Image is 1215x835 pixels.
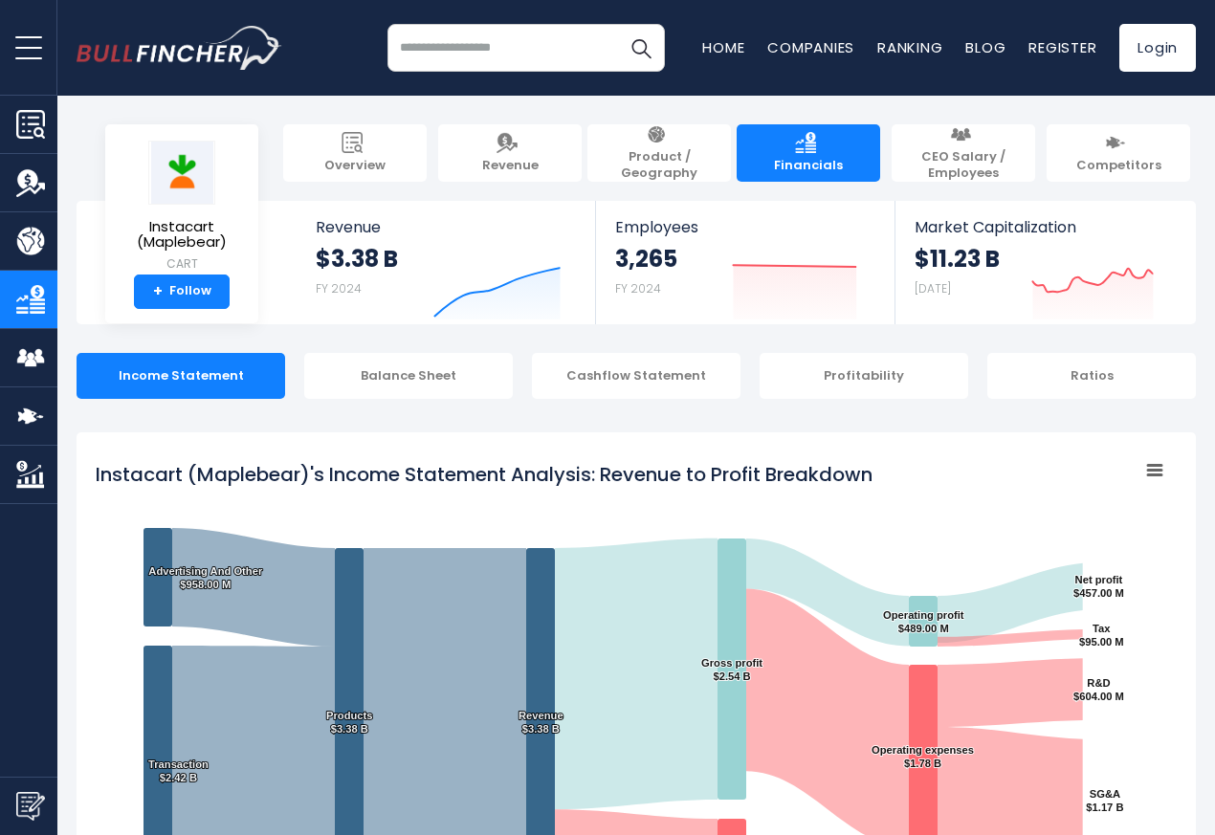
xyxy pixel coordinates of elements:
a: Revenue [438,124,582,182]
text: Operating expenses $1.78 B [872,744,974,769]
a: Product / Geography [587,124,731,182]
span: Employees [615,218,874,236]
strong: 3,265 [615,244,677,274]
a: Revenue $3.38 B FY 2024 [297,201,596,324]
a: Financials [737,124,880,182]
span: Revenue [316,218,577,236]
small: FY 2024 [316,280,362,297]
small: [DATE] [915,280,951,297]
strong: + [153,283,163,300]
a: Login [1119,24,1196,72]
text: Products $3.38 B [326,710,373,735]
text: Tax $95.00 M [1079,623,1124,648]
span: Financials [774,158,843,174]
a: Overview [283,124,427,182]
a: CEO Salary / Employees [892,124,1035,182]
text: Operating profit $489.00 M [883,609,964,634]
text: SG&A $1.17 B [1086,788,1123,813]
text: R&D $604.00 M [1073,677,1124,702]
a: Instacart (Maplebear) CART [120,140,244,275]
a: Home [702,37,744,57]
strong: $11.23 B [915,244,1000,274]
a: Ranking [877,37,942,57]
div: Balance Sheet [304,353,513,399]
a: Employees 3,265 FY 2024 [596,201,894,324]
strong: $3.38 B [316,244,398,274]
a: Register [1028,37,1096,57]
span: Revenue [482,158,539,174]
tspan: Instacart (Maplebear)'s Income Statement Analysis: Revenue to Profit Breakdown [96,461,873,488]
text: Gross profit $2.54 B [701,657,762,682]
a: Go to homepage [77,26,282,70]
span: CEO Salary / Employees [901,149,1026,182]
small: FY 2024 [615,280,661,297]
a: Market Capitalization $11.23 B [DATE] [895,201,1194,324]
span: Instacart (Maplebear) [121,219,243,251]
div: Profitability [760,353,968,399]
span: Overview [324,158,386,174]
div: Ratios [987,353,1196,399]
span: Product / Geography [597,149,721,182]
small: CART [121,255,243,273]
span: Market Capitalization [915,218,1175,236]
text: Advertising And Other $958.00 M [148,565,263,590]
button: Search [617,24,665,72]
img: bullfincher logo [77,26,282,70]
text: Transaction $2.42 B [148,758,209,783]
span: Competitors [1076,158,1161,174]
a: Companies [767,37,854,57]
a: +Follow [134,275,230,309]
div: Cashflow Statement [532,353,740,399]
a: Blog [965,37,1005,57]
a: Competitors [1047,124,1190,182]
div: Income Statement [77,353,285,399]
text: Revenue $3.38 B [519,710,563,735]
text: Net profit $457.00 M [1073,574,1124,599]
